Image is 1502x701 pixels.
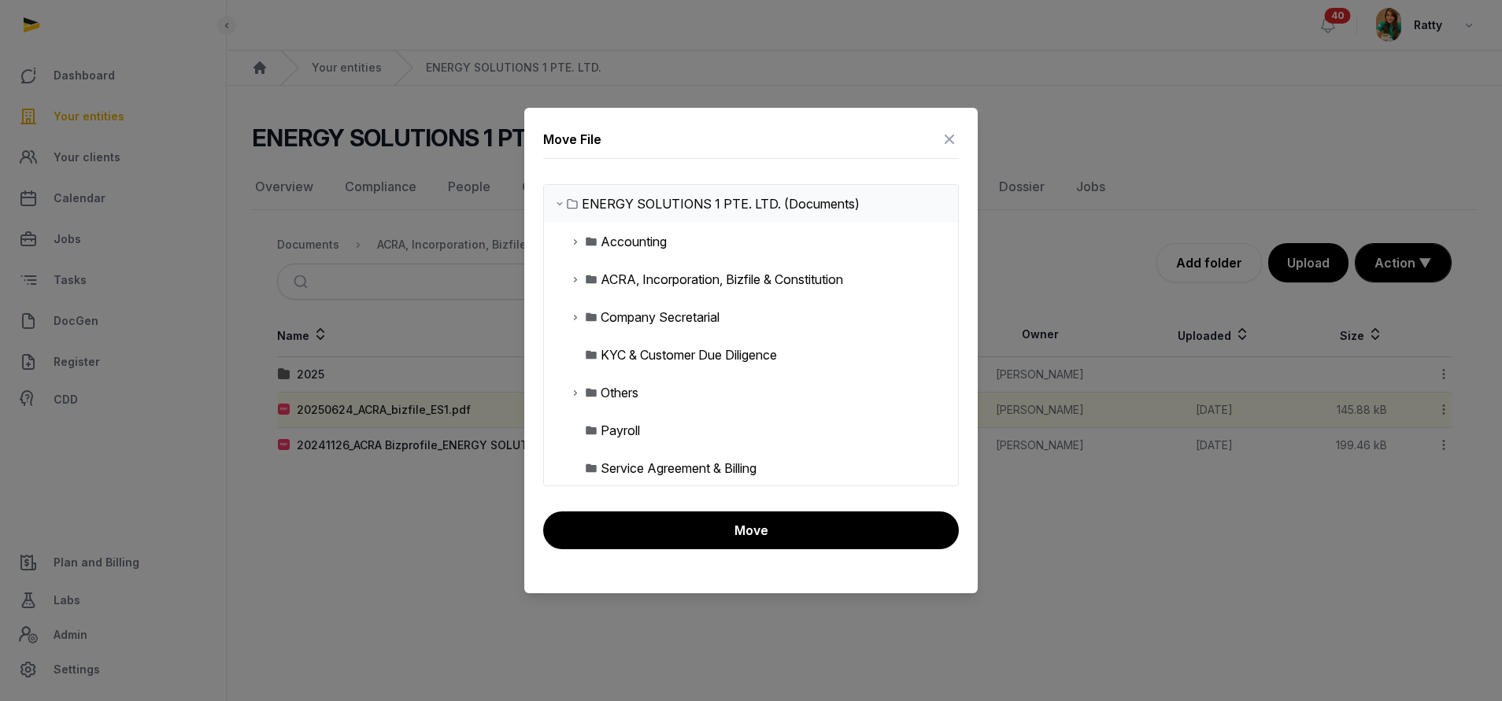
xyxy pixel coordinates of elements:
div: Payroll [601,421,640,440]
div: Company Secretarial [601,308,720,327]
div: Others [601,383,638,402]
div: Move File [543,130,601,149]
div: Service Agreement & Billing [601,459,757,478]
div: ENERGY SOLUTIONS 1 PTE. LTD. (Documents) [582,194,860,213]
div: Accounting [601,232,667,251]
div: KYC & Customer Due Diligence [601,345,777,364]
div: ACRA, Incorporation, Bizfile & Constitution [601,270,843,289]
button: Move [543,511,959,549]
